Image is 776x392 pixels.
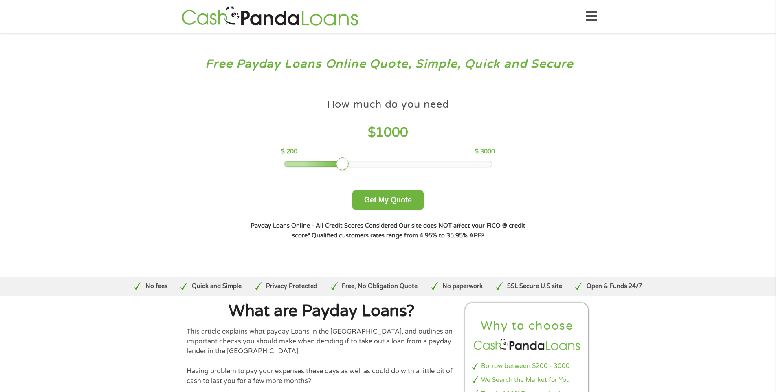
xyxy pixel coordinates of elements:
p: Privacy Protected [266,282,317,291]
p: Having problem to pay your expenses these days as well as could do with a little bit of cash to l... [187,366,457,386]
img: GetLoanNow Logo [179,5,361,28]
strong: Qualified customers rates range from 4.95% to 35.95% APR¹ [312,232,484,239]
p: Open & Funds 24/7 [587,282,642,291]
p: $ 3000 [475,147,495,156]
p: $ 200 [281,147,297,156]
h3: Free Payday Loans Online Quote, Simple, Quick and Secure [24,57,753,72]
p: No paperwork [442,282,483,291]
h4: $ [281,124,495,141]
p: SSL Secure U.S site [507,282,562,291]
button: Get My Quote [352,190,424,210]
strong: Payday Loans Online - All Credit Scores Considered [251,222,397,229]
p: Free, No Obligation Quote [342,282,418,291]
li: Borrow between $200 - 3000 [472,361,582,371]
li: We Search the Market for You [472,375,582,385]
p: No fees [145,282,167,291]
h1: What are Payday Loans? [187,303,457,319]
span: 1000 [376,125,408,140]
p: This article explains what payday Loans in the [GEOGRAPHIC_DATA], and outlines an important check... [187,327,457,357]
strong: Our site does NOT affect your FICO ® credit score* [292,222,525,239]
p: Quick and Simple [192,282,242,291]
h4: How much do you need [327,98,449,111]
h2: Why to choose [472,319,582,334]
